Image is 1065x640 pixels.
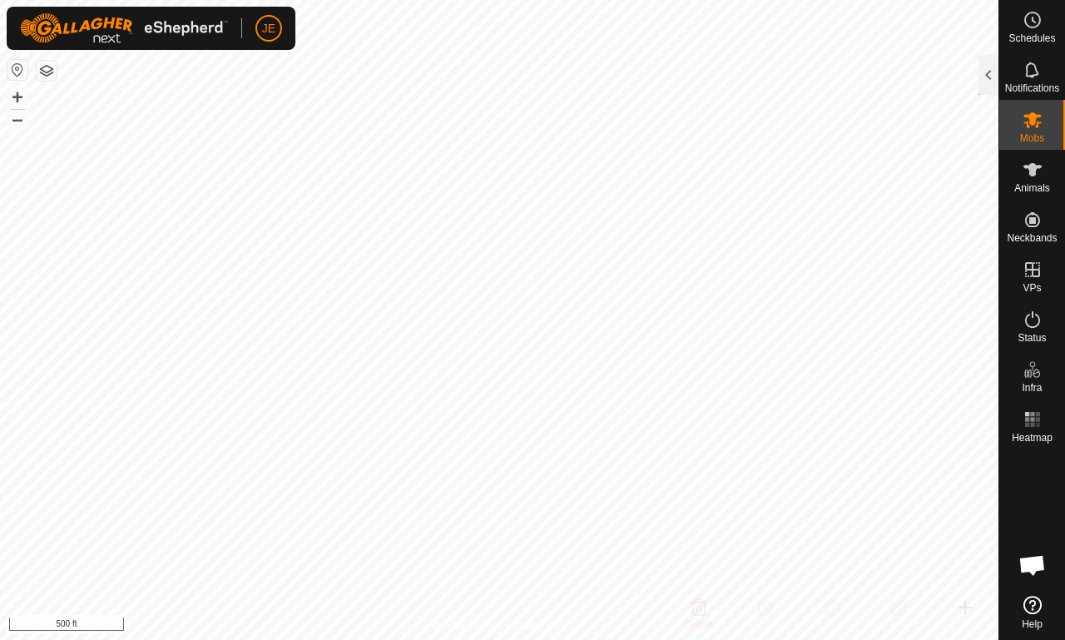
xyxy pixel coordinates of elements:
[7,60,27,80] button: Reset Map
[262,20,275,37] span: JE
[1005,83,1059,93] span: Notifications
[1012,433,1053,443] span: Heatmap
[1008,540,1058,590] a: Open chat
[1020,133,1044,143] span: Mobs
[1023,283,1041,293] span: VPs
[37,61,57,81] button: Map Layers
[1022,619,1043,629] span: Help
[516,618,565,633] a: Contact Us
[7,109,27,129] button: –
[7,87,27,107] button: +
[1007,233,1057,243] span: Neckbands
[433,618,496,633] a: Privacy Policy
[20,13,228,43] img: Gallagher Logo
[999,589,1065,636] a: Help
[1018,333,1046,343] span: Status
[1014,183,1050,193] span: Animals
[1022,383,1042,393] span: Infra
[1008,33,1055,43] span: Schedules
